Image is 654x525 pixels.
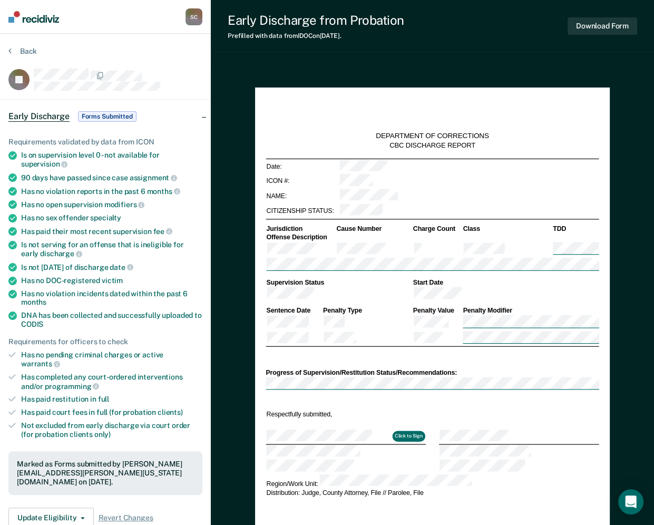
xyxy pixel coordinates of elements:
[336,225,412,233] th: Cause Number
[98,395,109,403] span: full
[8,46,37,56] button: Back
[94,430,111,439] span: only)
[21,187,202,196] div: Has no violation reports in the past 6
[413,306,463,315] th: Penalty Value
[266,159,339,174] td: Date:
[21,213,202,222] div: Has no sex offender
[8,337,202,346] div: Requirements for officers to check
[266,233,336,241] th: Offense Description
[618,489,643,514] div: Open Intercom Messenger
[552,225,599,233] th: TDD
[389,141,475,150] div: CBC DISCHARGE REPORT
[462,306,599,315] th: Penalty Modifier
[376,132,489,141] div: DEPARTMENT OF CORRECTIONS
[21,421,202,439] div: Not excluded from early discharge via court order (for probation clients
[393,431,425,442] button: Click to Sign
[266,225,336,233] th: Jurisdiction
[21,240,202,258] div: Is not serving for an offense that is ineligible for early
[102,276,123,285] span: victim
[21,311,202,329] div: DNA has been collected and successfully uploaded to
[266,410,425,419] td: Respectfully submitted,
[21,262,202,272] div: Is not [DATE] of discharge
[21,289,202,307] div: Has no violation incidents dated within the past 6
[21,276,202,285] div: Has no DOC-registered
[21,351,202,368] div: Has no pending criminal charges or active
[413,225,463,233] th: Charge Count
[186,8,202,25] button: SC
[147,187,180,196] span: months
[266,368,599,377] div: Progress of Supervision/Restitution Status/Recommendations:
[21,320,43,328] span: CODIS
[462,225,552,233] th: Class
[98,513,153,522] span: Revert Changes
[8,11,59,23] img: Recidiviz
[104,200,145,209] span: modifiers
[21,373,202,391] div: Has completed any court-ordered interventions and/or
[21,359,60,368] span: warrants
[266,174,339,189] td: ICON #:
[21,173,202,182] div: 90 days have passed since case
[40,249,82,258] span: discharge
[130,173,177,182] span: assignment
[8,111,70,122] span: Early Discharge
[78,111,136,122] span: Forms Submitted
[413,278,599,287] th: Start Date
[153,227,172,236] span: fee
[90,213,121,222] span: specialty
[266,306,322,315] th: Sentence Date
[21,298,46,306] span: months
[158,408,183,416] span: clients)
[228,13,404,28] div: Early Discharge from Probation
[568,17,637,35] button: Download Form
[21,395,202,404] div: Has paid restitution in
[266,278,412,287] th: Supervision Status
[110,263,133,271] span: date
[323,306,413,315] th: Penalty Type
[21,408,202,417] div: Has paid court fees in full (for probation
[186,8,202,25] div: S C
[45,382,99,391] span: programming
[21,151,202,169] div: Is on supervision level 0 - not available for
[266,474,599,497] td: Region/Work Unit: Distribution: Judge, County Attorney, File // Parolee, File
[8,138,202,147] div: Requirements validated by data from ICON
[21,160,67,168] span: supervision
[17,460,194,486] div: Marked as Forms submitted by [PERSON_NAME][EMAIL_ADDRESS][PERSON_NAME][US_STATE][DOMAIN_NAME] on ...
[21,200,202,209] div: Has no open supervision
[266,203,339,218] td: CITIZENSHIP STATUS:
[21,227,202,236] div: Has paid their most recent supervision
[228,32,404,40] div: Prefilled with data from IDOC on [DATE] .
[266,188,339,203] td: NAME:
